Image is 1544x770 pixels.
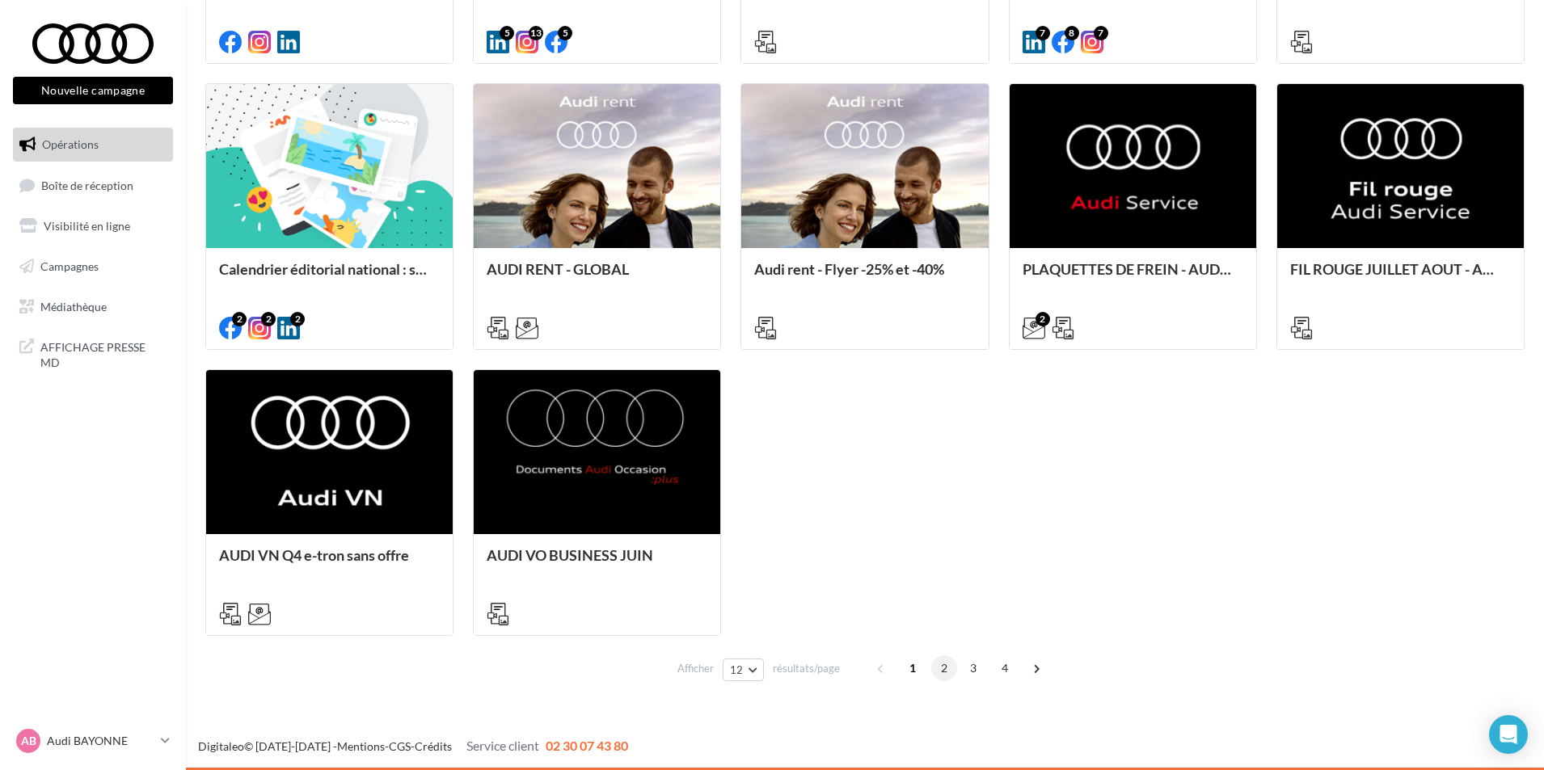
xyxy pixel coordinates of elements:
[773,661,840,676] span: résultats/page
[1065,26,1079,40] div: 8
[389,739,411,753] a: CGS
[500,26,514,40] div: 5
[261,312,276,326] div: 2
[10,290,176,324] a: Médiathèque
[754,261,975,293] div: Audi rent - Flyer -25% et -40%
[219,261,440,293] div: Calendrier éditorial national : semaine du 28.07 au 03.08
[992,655,1018,681] span: 4
[900,655,926,681] span: 1
[931,655,957,681] span: 2
[47,733,154,749] p: Audi BAYONNE
[677,661,714,676] span: Afficher
[40,336,167,371] span: AFFICHAGE PRESSE MD
[730,663,744,676] span: 12
[232,312,247,326] div: 2
[487,547,707,579] div: AUDI VO BUSINESS JUIN
[1094,26,1108,40] div: 7
[42,137,99,151] span: Opérations
[466,738,539,753] span: Service client
[415,739,452,753] a: Crédits
[723,658,764,681] button: 12
[1023,261,1243,293] div: PLAQUETTES DE FREIN - AUDI SERVICE
[337,739,385,753] a: Mentions
[10,209,176,243] a: Visibilité en ligne
[13,726,173,756] a: AB Audi BAYONNE
[21,733,36,749] span: AB
[41,178,133,191] span: Boîte de réception
[10,250,176,284] a: Campagnes
[487,261,707,293] div: AUDI RENT - GLOBAL
[198,739,628,753] span: © [DATE]-[DATE] - - -
[44,219,130,233] span: Visibilité en ligne
[40,259,99,273] span: Campagnes
[960,655,986,681] span: 3
[1036,26,1050,40] div: 7
[219,547,440,579] div: AUDI VN Q4 e-tron sans offre
[529,26,543,40] div: 13
[558,26,572,40] div: 5
[1290,261,1511,293] div: FIL ROUGE JUILLET AOUT - AUDI SERVICE
[546,738,628,753] span: 02 30 07 43 80
[290,312,305,326] div: 2
[10,128,176,162] a: Opérations
[1489,715,1528,754] div: Open Intercom Messenger
[198,739,244,753] a: Digitaleo
[40,299,107,313] span: Médiathèque
[1036,312,1050,326] div: 2
[13,77,173,104] button: Nouvelle campagne
[10,330,176,377] a: AFFICHAGE PRESSE MD
[10,168,176,203] a: Boîte de réception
